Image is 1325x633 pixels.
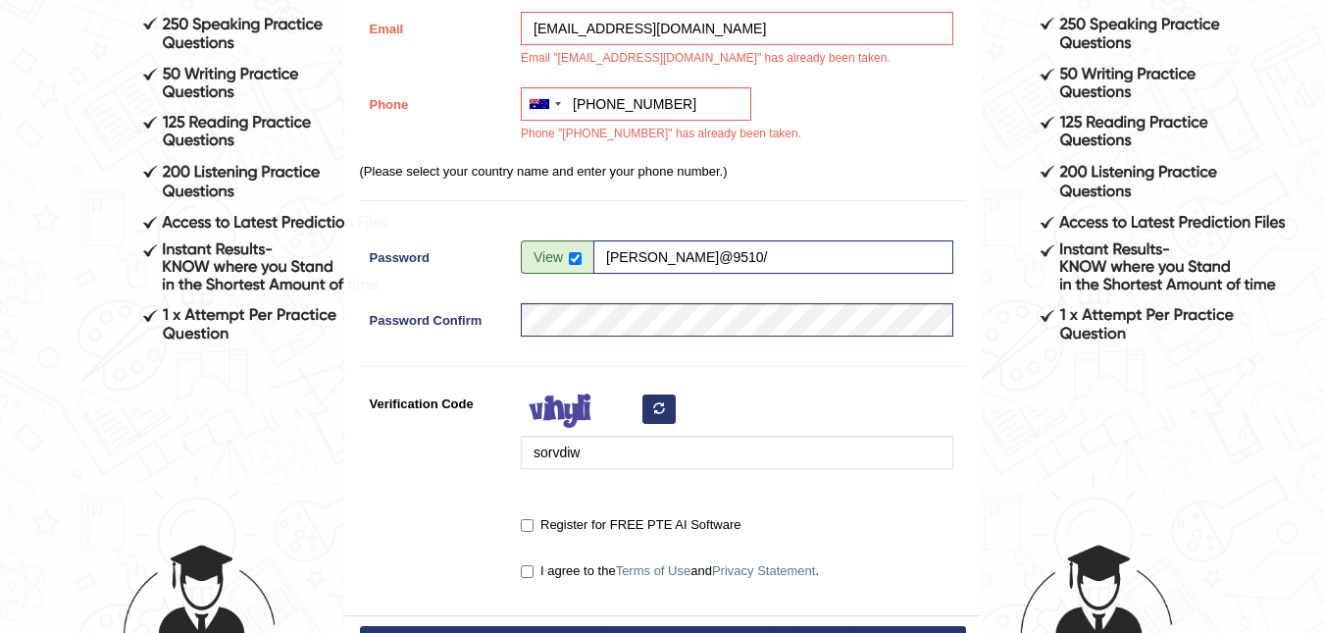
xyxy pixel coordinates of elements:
a: Privacy Statement [712,563,816,578]
label: I agree to the and . [521,561,819,581]
label: Password Confirm [360,303,512,330]
label: Phone [360,87,512,114]
label: Register for FREE PTE AI Software [521,515,740,535]
input: I agree to theTerms of UseandPrivacy Statement. [521,565,534,578]
label: Password [360,240,512,267]
label: Email [360,12,512,38]
p: (Please select your country name and enter your phone number.) [360,162,966,181]
input: +61 412 345 678 [521,87,751,121]
a: Terms of Use [616,563,691,578]
div: Australia: +61 [522,88,567,120]
label: Verification Code [360,387,512,413]
input: Register for FREE PTE AI Software [521,519,534,532]
input: Show/Hide Password [569,252,582,265]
